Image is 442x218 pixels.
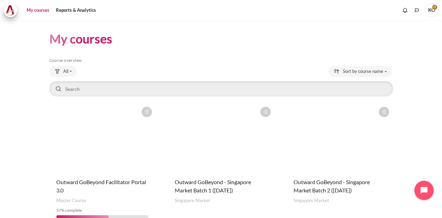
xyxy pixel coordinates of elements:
a: User menu [425,3,439,17]
span: KO [425,3,439,17]
img: Architeck [6,5,15,16]
a: My courses [24,3,52,17]
span: Singapore Market [294,197,329,204]
h5: Course overview [49,58,393,63]
button: Sorting drop-down menu [328,66,392,77]
a: Outward GoBeyond Facilitator Portal 3.0 [56,179,146,193]
span: Singapore Market [175,197,210,204]
input: Search [49,81,393,96]
span: 57 [56,208,61,213]
div: Show notification window with no new notifications [400,5,410,16]
div: Course overview controls [49,66,393,98]
a: Outward GoBeyond - Singapore Market Batch 1 ([DATE]) [175,179,251,193]
button: Grouping drop-down menu [49,66,77,77]
a: Reports & Analytics [54,3,98,17]
a: Architeck Architeck [3,3,21,17]
span: Sort by course name [343,68,383,75]
a: Outward GoBeyond - Singapore Market Batch 2 ([DATE]) [294,179,370,193]
button: Languages [412,5,422,16]
h1: My courses [49,31,112,47]
div: % complete [56,207,149,214]
span: All [63,68,68,75]
span: Master Course [56,197,86,204]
